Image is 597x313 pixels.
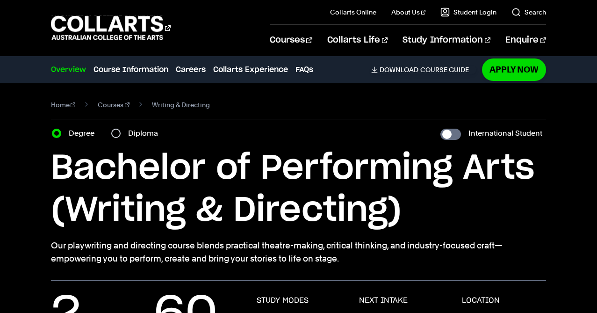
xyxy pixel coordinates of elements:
[371,66,476,74] a: DownloadCourse Guide
[468,127,542,140] label: International Student
[270,25,312,56] a: Courses
[462,296,500,305] h3: LOCATION
[51,147,547,232] h1: Bachelor of Performing Arts (Writing & Directing)
[98,98,129,111] a: Courses
[176,64,206,75] a: Careers
[94,64,168,75] a: Course Information
[391,7,426,17] a: About Us
[330,7,376,17] a: Collarts Online
[359,296,408,305] h3: NEXT INTAKE
[213,64,288,75] a: Collarts Experience
[482,58,546,80] a: Apply Now
[51,98,76,111] a: Home
[440,7,496,17] a: Student Login
[295,64,313,75] a: FAQs
[51,239,547,265] p: Our playwriting and directing course blends practical theatre-making, critical thinking, and indu...
[69,127,100,140] label: Degree
[403,25,490,56] a: Study Information
[327,25,388,56] a: Collarts Life
[511,7,546,17] a: Search
[380,66,418,74] span: Download
[152,98,210,111] span: Writing & Directing
[51,15,171,41] div: Go to homepage
[505,25,546,56] a: Enquire
[51,64,86,75] a: Overview
[257,296,309,305] h3: STUDY MODES
[128,127,164,140] label: Diploma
